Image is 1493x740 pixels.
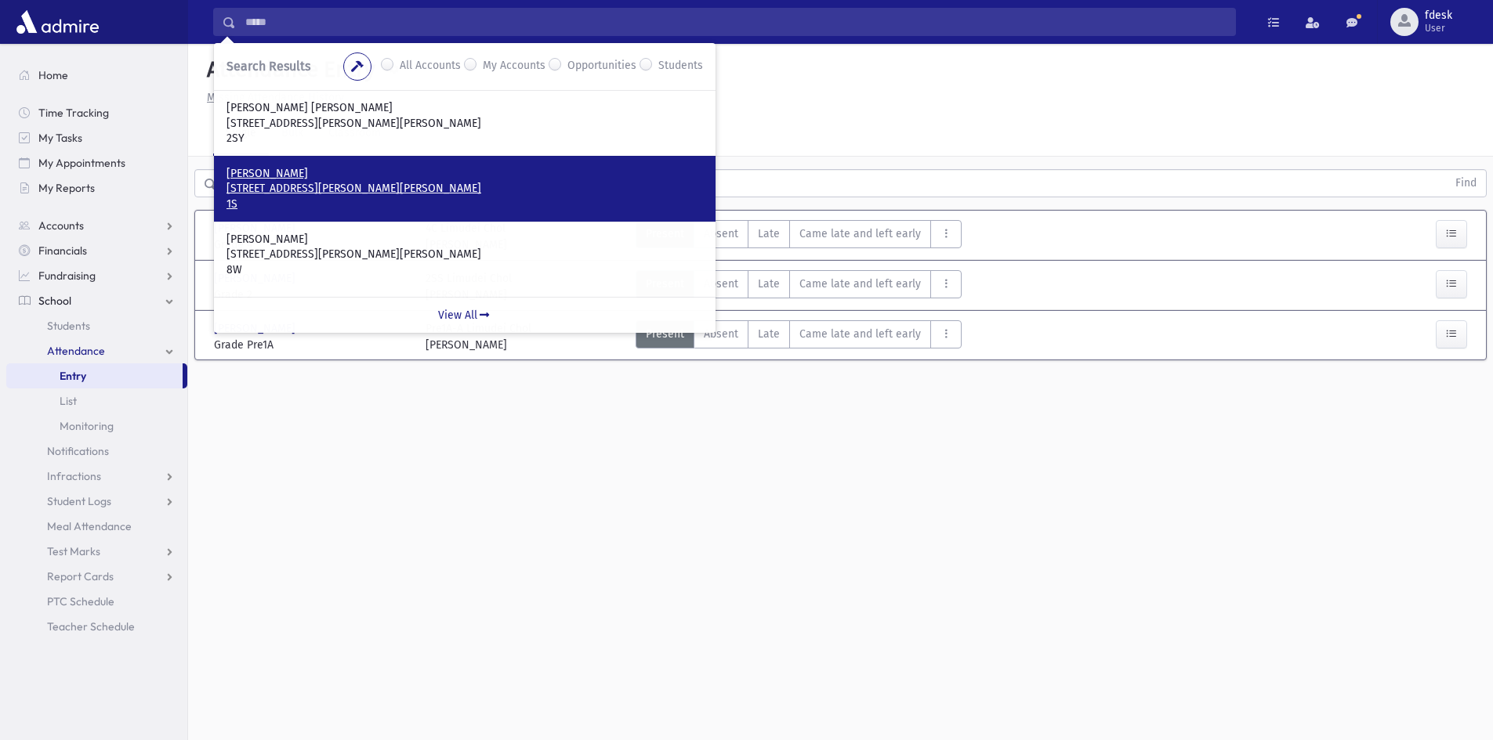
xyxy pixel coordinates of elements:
[38,244,87,258] span: Financials
[704,326,738,342] span: Absent
[38,181,95,195] span: My Reports
[201,91,344,104] a: Missing Attendance History
[6,238,187,263] a: Financials
[213,112,269,156] a: Single
[1446,170,1486,197] button: Find
[60,419,114,433] span: Monitoring
[6,464,187,489] a: Infractions
[47,519,132,533] span: Meal Attendance
[6,288,187,313] a: School
[6,564,187,589] a: Report Cards
[6,363,183,388] a: Entry
[226,100,703,146] a: [PERSON_NAME] [PERSON_NAME] [STREET_ADDRESS][PERSON_NAME][PERSON_NAME] 2SY
[646,326,684,342] span: Present
[6,489,187,514] a: Student Logs
[6,413,187,439] a: Monitoring
[704,226,738,242] span: Absent
[6,614,187,639] a: Teacher Schedule
[6,514,187,539] a: Meal Attendance
[6,263,187,288] a: Fundraising
[47,319,90,333] span: Students
[226,59,310,74] span: Search Results
[38,218,84,233] span: Accounts
[226,181,703,197] p: [STREET_ADDRESS][PERSON_NAME][PERSON_NAME]
[6,439,187,464] a: Notifications
[47,469,101,483] span: Infractions
[38,156,125,170] span: My Appointments
[6,63,187,88] a: Home
[6,125,187,150] a: My Tasks
[636,220,962,253] div: AttTypes
[567,57,636,76] label: Opportunities
[6,589,187,614] a: PTC Schedule
[6,338,187,363] a: Attendance
[6,150,187,175] a: My Appointments
[226,247,703,262] p: [STREET_ADDRESS][PERSON_NAME][PERSON_NAME]
[426,320,531,353] div: Pre1A-A Limudei Chol [PERSON_NAME]
[226,116,703,132] p: [STREET_ADDRESS][PERSON_NAME][PERSON_NAME]
[758,226,780,242] span: Late
[226,232,703,247] p: [PERSON_NAME]
[38,68,68,82] span: Home
[47,494,111,508] span: Student Logs
[60,394,77,408] span: List
[1425,22,1452,34] span: User
[214,337,410,353] span: Grade Pre1A
[47,569,114,583] span: Report Cards
[6,213,187,238] a: Accounts
[636,270,962,303] div: AttTypes
[704,276,738,292] span: Absent
[799,276,921,292] span: Came late and left early
[214,297,716,333] a: View All
[799,226,921,242] span: Came late and left early
[226,100,703,116] p: [PERSON_NAME] [PERSON_NAME]
[47,344,105,358] span: Attendance
[400,57,461,76] label: All Accounts
[226,197,703,212] p: 1S
[236,8,1235,36] input: Search
[758,276,780,292] span: Late
[226,166,703,212] a: [PERSON_NAME] [STREET_ADDRESS][PERSON_NAME][PERSON_NAME] 1S
[38,106,109,120] span: Time Tracking
[47,619,135,634] span: Teacher Schedule
[226,232,703,278] a: [PERSON_NAME] [STREET_ADDRESS][PERSON_NAME][PERSON_NAME] 8W
[38,131,82,145] span: My Tasks
[6,539,187,564] a: Test Marks
[38,269,96,283] span: Fundraising
[1425,9,1452,22] span: fdesk
[226,131,703,146] p: 2SY
[226,262,703,278] p: 8W
[201,56,375,83] h5: Attendance Entry
[47,594,114,608] span: PTC Schedule
[758,326,780,342] span: Late
[6,100,187,125] a: Time Tracking
[207,91,344,104] u: Missing Attendance History
[6,388,187,413] a: List
[6,313,187,338] a: Students
[47,444,109,458] span: Notifications
[38,294,71,308] span: School
[483,57,545,76] label: My Accounts
[60,369,86,383] span: Entry
[658,57,703,76] label: Students
[636,320,962,353] div: AttTypes
[799,326,921,342] span: Came late and left early
[13,6,103,38] img: AdmirePro
[226,166,703,182] p: [PERSON_NAME]
[6,175,187,200] a: My Reports
[47,544,100,558] span: Test Marks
